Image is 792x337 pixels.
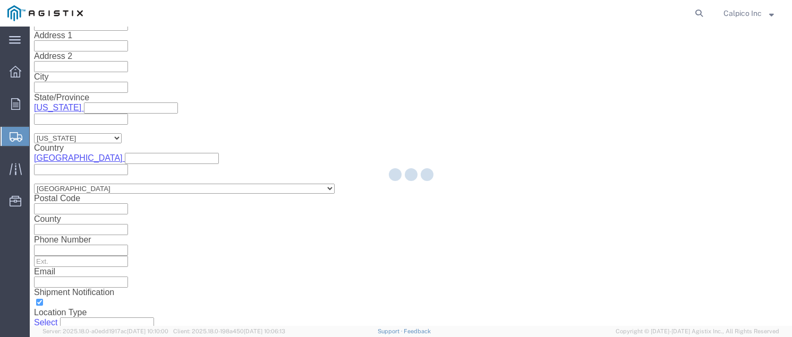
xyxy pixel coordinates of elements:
[378,328,404,334] a: Support
[244,328,285,334] span: [DATE] 10:06:13
[404,328,431,334] a: Feedback
[42,328,168,334] span: Server: 2025.18.0-a0edd1917ac
[173,328,285,334] span: Client: 2025.18.0-198a450
[127,328,168,334] span: [DATE] 10:10:00
[723,7,762,19] span: Calpico Inc
[723,7,777,20] button: Calpico Inc
[616,327,779,336] span: Copyright © [DATE]-[DATE] Agistix Inc., All Rights Reserved
[7,5,83,21] img: logo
